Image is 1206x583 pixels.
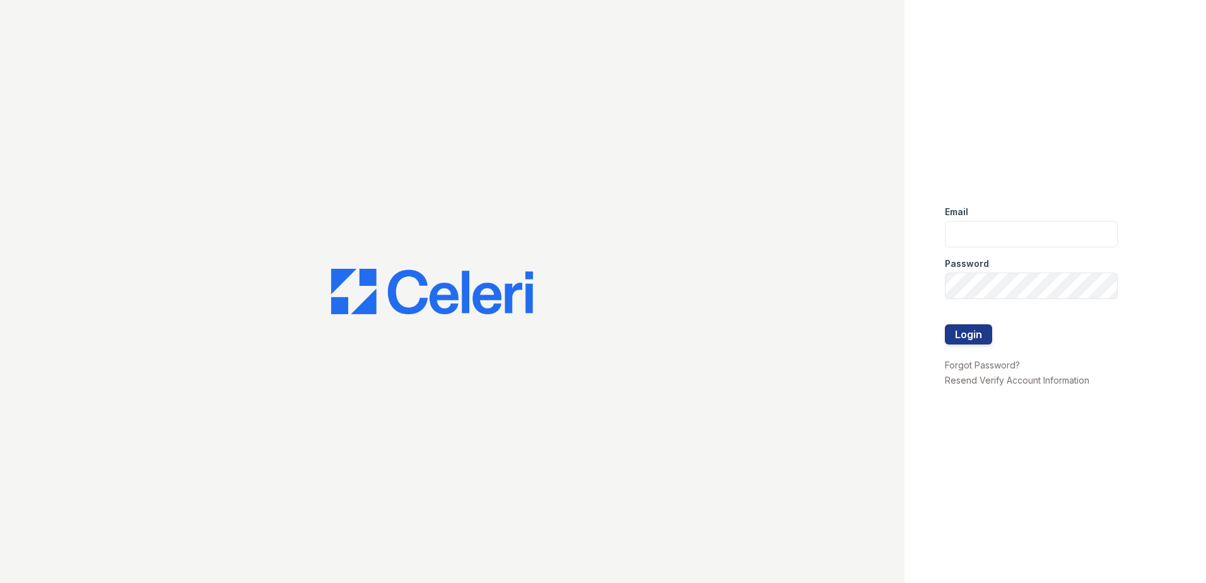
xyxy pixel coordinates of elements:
[331,269,533,314] img: CE_Logo_Blue-a8612792a0a2168367f1c8372b55b34899dd931a85d93a1a3d3e32e68fde9ad4.png
[945,206,968,218] label: Email
[945,360,1020,370] a: Forgot Password?
[945,257,989,270] label: Password
[945,324,992,344] button: Login
[945,375,1089,386] a: Resend Verify Account Information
